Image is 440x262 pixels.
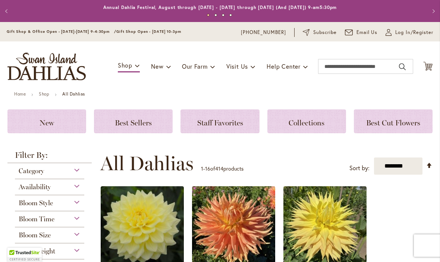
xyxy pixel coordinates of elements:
[19,183,51,191] span: Availability
[349,161,370,175] label: Sort by:
[214,14,217,16] button: 2 of 4
[40,118,54,127] span: New
[222,14,224,16] button: 3 of 4
[62,91,85,97] strong: All Dahlias
[14,91,26,97] a: Home
[197,118,243,127] span: Staff Favorites
[207,14,210,16] button: 1 of 4
[201,165,203,172] span: 1
[103,4,337,10] a: Annual Dahlia Festival, August through [DATE] - [DATE] through [DATE] (And [DATE]) 9-am5:30pm
[19,247,55,255] span: Plant Height
[229,14,232,16] button: 4 of 4
[425,4,440,19] button: Next
[100,152,194,175] span: All Dahlias
[118,61,132,69] span: Shop
[205,165,210,172] span: 16
[366,118,420,127] span: Best Cut Flowers
[354,109,433,133] a: Best Cut Flowers
[39,91,49,97] a: Shop
[289,118,324,127] span: Collections
[7,29,116,34] span: Gift Shop & Office Open - [DATE]-[DATE] 9-4:30pm /
[19,167,44,175] span: Category
[116,29,181,34] span: Gift Shop Open - [DATE] 10-3pm
[94,109,173,133] a: Best Sellers
[6,236,26,256] iframe: Launch Accessibility Center
[267,62,301,70] span: Help Center
[267,109,346,133] a: Collections
[180,109,259,133] a: Staff Favorites
[241,29,286,36] a: [PHONE_NUMBER]
[215,165,223,172] span: 414
[19,215,54,223] span: Bloom Time
[201,163,243,175] p: - of products
[356,29,378,36] span: Email Us
[313,29,337,36] span: Subscribe
[395,29,433,36] span: Log In/Register
[386,29,433,36] a: Log In/Register
[7,109,86,133] a: New
[182,62,207,70] span: Our Farm
[19,199,53,207] span: Bloom Style
[7,151,92,163] strong: Filter By:
[7,53,86,80] a: store logo
[115,118,152,127] span: Best Sellers
[303,29,337,36] a: Subscribe
[226,62,248,70] span: Visit Us
[345,29,378,36] a: Email Us
[151,62,163,70] span: New
[19,231,51,239] span: Bloom Size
